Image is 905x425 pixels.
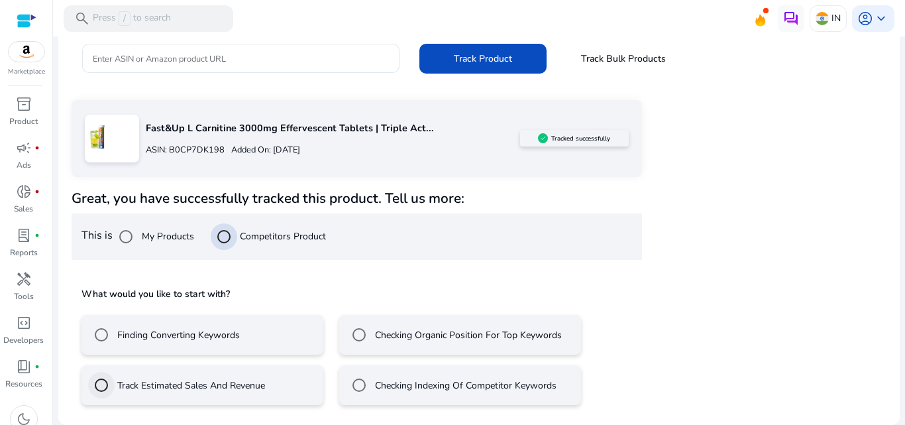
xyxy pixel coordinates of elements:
h5: What would you like to start with? [81,288,632,301]
label: My Products [139,229,194,243]
p: Press to search [93,11,171,26]
h5: Tracked successfully [551,135,610,143]
p: Product [9,115,38,127]
p: Ads [17,159,31,171]
p: ASIN: B0CP7DK198 [146,144,225,156]
span: search [74,11,90,27]
label: Competitors Product [237,229,326,243]
img: amazon.svg [9,42,44,62]
p: Fast&Up L Carnitine 3000mg Effervescent Tablets | Triple Act... [146,121,520,136]
span: fiber_manual_record [34,189,40,194]
label: Finding Converting Keywords [115,328,240,342]
span: campaign [16,140,32,156]
h4: Great, you have successfully tracked this product. Tell us more: [72,190,642,207]
span: keyboard_arrow_down [873,11,889,27]
span: fiber_manual_record [34,364,40,369]
p: Tools [14,290,34,302]
p: Added On: [DATE] [225,144,300,156]
span: donut_small [16,184,32,200]
p: Developers [3,334,44,346]
p: IN [831,7,841,30]
label: Checking Indexing Of Competitor Keywords [372,379,557,393]
span: account_circle [857,11,873,27]
span: Track Product [454,52,512,66]
p: Resources [5,378,42,390]
span: fiber_manual_record [34,233,40,238]
span: Track Bulk Products [581,52,666,66]
span: handyman [16,271,32,287]
img: 61QVhqj9-yL.jpg [85,121,115,151]
p: Reports [10,247,38,259]
img: sellerapp_active [538,133,548,143]
label: Checking Organic Position For Top Keywords [372,328,562,342]
span: inventory_2 [16,96,32,112]
button: Track Product [419,44,547,74]
span: / [119,11,131,26]
span: book_4 [16,359,32,375]
button: Track Bulk Products [560,44,687,74]
span: fiber_manual_record [34,145,40,151]
span: lab_profile [16,227,32,243]
img: in.svg [816,12,829,25]
div: This is [72,213,642,260]
label: Track Estimated Sales And Revenue [115,379,265,393]
p: Sales [14,203,33,215]
span: code_blocks [16,315,32,331]
p: Marketplace [8,67,45,77]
